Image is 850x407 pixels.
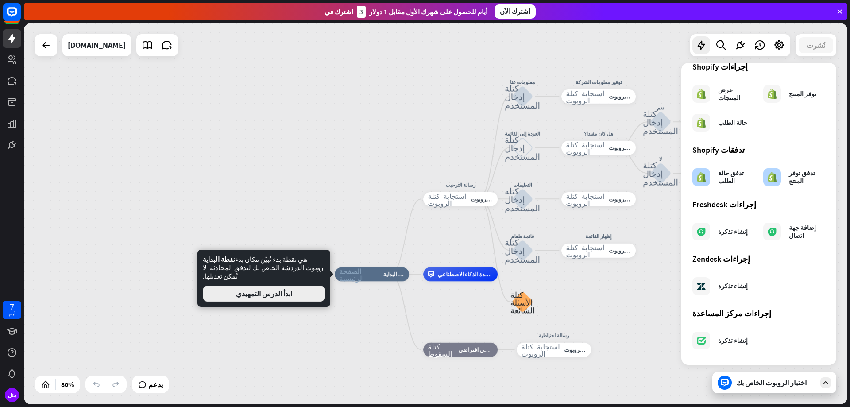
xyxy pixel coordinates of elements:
font: إجراءات Zendesk [692,254,750,264]
font: اشترك في [325,8,353,16]
font: إظهار القائمة [586,233,612,239]
font: 3 [359,8,363,16]
font: استجابة الروبوت [609,195,646,202]
font: نُشرت [807,41,825,50]
font: عرض المنتجات [718,86,740,102]
font: اشترك الآن [500,7,530,16]
font: تدفق حالة الطلب [718,169,744,185]
font: استجابة كتلة الروبوت [566,192,605,206]
a: 7 أيام [3,301,21,319]
font: استجابة كتلة الروبوت [566,89,605,103]
div: عرض المنتجات [718,86,754,102]
font: العودة إلى القائمة [505,130,540,136]
div: تدفق حالة الطلب [718,169,754,185]
font: تدفق توفر المنتج [789,169,815,185]
font: استجابة الروبوت [471,195,508,202]
button: ابدأ الدرس التمهيدي [203,286,325,302]
font: مساعدة الذكاء الاصطناعي [438,271,498,278]
font: قائمة طعام [511,233,534,239]
font: إنشاء تذكرة [718,282,748,290]
font: اختبار الروبوت الخاص بك [736,378,807,387]
font: نعم [657,105,664,111]
font: هي نقطة بدء تُبيّن مكان بدء روبوت الدردشة الخاص بك لتدفق المحادثة. لا يُمكن تعديلها. [203,255,323,280]
div: إضافة جهة اتصال [789,224,825,240]
font: يدعم [148,380,163,389]
font: إجراءات Shopify [692,62,748,72]
font: نقطة البداية [203,255,235,264]
font: لا [659,156,662,162]
font: رسالة الترحيب [445,182,475,188]
font: استجابة الروبوت [609,247,646,254]
font: مثل [8,392,16,399]
font: توفير معلومات الشركة [576,79,622,85]
font: إضافة جهة اتصال [789,224,816,240]
font: إنشاء تذكرة [718,228,748,236]
font: كتلة إدخال المستخدم [505,237,540,263]
font: 7 [10,301,14,312]
font: الصفحة الرئيسية_2 [340,267,364,281]
font: توفر المنتج [789,90,816,98]
font: كتلة إدخال المستخدم [643,160,678,186]
font: هل كان مفيدا؟ [584,130,613,136]
font: كتلة إدخال المستخدم [505,135,540,160]
font: 80% [61,380,74,389]
font: التعليمات [513,182,532,188]
font: استجابة كتلة الروبوت [522,342,560,357]
font: [DOMAIN_NAME] [68,40,126,50]
font: أيام [9,311,15,317]
font: ابدأ الدرس التمهيدي [236,289,292,298]
div: تدفق توفر المنتج [789,169,825,185]
button: نُشرت [799,37,833,53]
font: رسالة احتياطية [539,332,569,338]
font: كتلة إدخال المستخدم [505,186,540,212]
font: إجراءات مركز المساعدة [692,308,771,318]
div: kalamngychat.com [68,34,126,56]
font: كتلة إدخال المستخدم [643,109,678,135]
font: كتلة إدخال المستخدم [505,83,540,109]
font: خيار احتياطي افتراضي [458,346,510,353]
font: استجابة الروبوت [609,93,646,100]
font: استجابة كتلة الروبوت [566,243,605,257]
font: استجابة كتلة الروبوت [566,140,605,155]
font: كتلة الأسئلة الشائعة [510,290,535,314]
font: إنشاء تذكرة [718,337,748,345]
font: استجابة الروبوت [609,144,646,151]
font: معلومات عنا [510,79,535,85]
font: إجراءات Freshdesk [692,199,756,209]
font: استجابة الروبوت [564,346,602,353]
font: أيام للحصول على شهرك الأول مقابل 1 دولار [369,8,487,16]
font: استجابة كتلة الروبوت [428,192,467,206]
font: حالة الطلب [718,119,747,127]
font: كتلة السقوط [428,342,452,357]
font: تدفقات Shopify [692,145,745,155]
font: نقطة البداية [383,271,410,278]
